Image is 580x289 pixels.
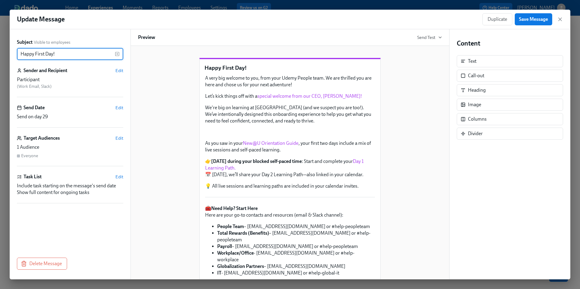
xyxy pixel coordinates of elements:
button: Send Test [417,34,442,40]
div: A very big welcome to you, from your Udemy People team. We are thrilled you are here and chose us... [205,74,375,125]
span: ( Work Email, Slack ) [17,84,52,89]
button: Delete Message [17,258,67,270]
div: Send DateEditSend on day 29 [17,104,123,128]
h6: Target Audiences [24,135,60,141]
div: Columns [457,113,563,125]
div: Target AudiencesEdit1 AudienceEveryone [17,135,123,166]
div: 🧰Need Help? Start Here Here are your go-to contacts and resources (email & Slack channel): People... [205,205,375,288]
h6: Sender and Recipient [24,67,67,74]
div: Sender and RecipientEditParticipant (Work Email, Slack) [17,67,123,97]
div: Image [457,99,563,111]
div: Everyone [21,153,38,159]
button: Duplicate [482,13,512,25]
div: Show full content for ongoing tasks [17,189,123,196]
div: Image [468,101,481,108]
div: Participant [17,76,123,83]
h6: Task List [24,173,42,180]
svg: Insert text variable [115,52,120,56]
div: Heading [468,87,486,94]
div: Text [468,58,476,65]
h4: Content [457,39,563,48]
h6: Preview [138,34,155,41]
button: Edit [115,135,123,141]
div: Heading [457,84,563,96]
h1: Update Message [17,15,65,24]
div: Divider [457,128,563,140]
label: Subject [17,39,33,46]
button: Edit [115,105,123,111]
div: Call-out [468,72,484,79]
button: Edit [115,174,123,180]
span: Save Message [519,16,548,22]
div: Columns [468,116,487,122]
div: 1 Audience [17,144,123,151]
div: Divider [468,130,483,137]
p: Happy First Day! [205,64,375,72]
span: Delete Message [22,261,62,267]
button: Save Message [515,13,552,25]
div: Text [457,55,563,67]
div: As you saw in yourNew@U Orientation Guide, your first two days include a mix of live sessions and... [205,139,375,190]
div: Include task starting on the message's send date [17,183,123,189]
div: Call-out [457,70,563,82]
div: Task ListEditInclude task starting on the message's send dateShow full content for ongoing tasks [17,173,123,203]
span: Duplicate [488,16,507,22]
div: Send on day 29 [17,113,123,120]
button: Edit [115,68,123,74]
span: Visible to employees [34,40,70,45]
h6: Send Date [24,104,45,111]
